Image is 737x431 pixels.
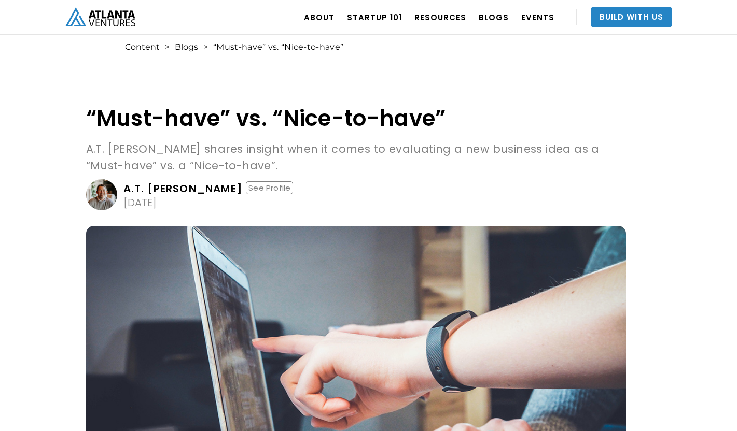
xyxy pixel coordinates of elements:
a: Blogs [175,42,198,52]
a: RESOURCES [414,3,466,32]
a: EVENTS [521,3,554,32]
a: Startup 101 [347,3,402,32]
a: Content [125,42,160,52]
div: [DATE] [123,197,157,208]
a: Build With Us [591,7,672,27]
h1: “Must-have” vs. “Nice-to-have” [86,106,626,131]
div: A.T. [PERSON_NAME] [123,183,243,194]
div: See Profile [246,181,293,194]
a: A.T. [PERSON_NAME]See Profile[DATE] [86,179,626,210]
a: BLOGS [479,3,509,32]
div: > [165,42,170,52]
p: A.T. [PERSON_NAME] shares insight when it comes to evaluating a new business idea as a “Must-have... [86,141,626,174]
div: > [203,42,208,52]
div: “Must-have” vs. “Nice-to-have” [213,42,343,52]
a: ABOUT [304,3,335,32]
